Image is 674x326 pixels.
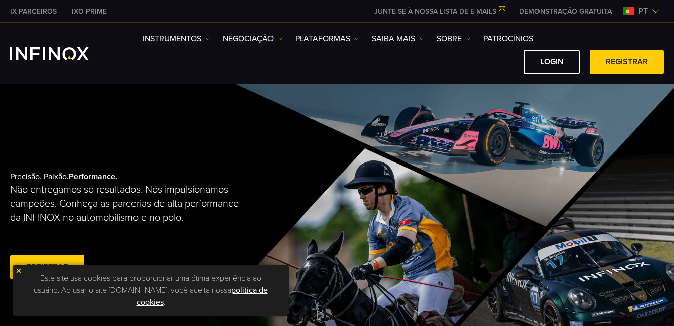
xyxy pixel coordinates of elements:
p: Este site usa cookies para proporcionar uma ótima experiência ao usuário. Ao usar o site [DOMAIN_... [18,270,284,311]
a: Login [524,50,580,74]
span: pt [634,5,652,17]
a: INFINOX MENU [512,6,619,17]
a: Registrar [10,255,84,279]
a: INFINOX [3,6,64,17]
a: Instrumentos [143,33,210,45]
a: Saiba mais [372,33,424,45]
a: PLATAFORMAS [295,33,359,45]
strong: Performance. [69,172,117,182]
a: NEGOCIAÇÃO [223,33,283,45]
a: INFINOX [64,6,114,17]
a: INFINOX Logo [10,47,112,60]
a: JUNTE-SE À NOSSA LISTA DE E-MAILS [367,7,512,16]
a: Registrar [590,50,664,74]
p: Não entregamos só resultados. Nós impulsionamos campeões. Conheça as parcerias de alta performanc... [10,183,245,225]
a: SOBRE [437,33,471,45]
img: yellow close icon [15,267,22,274]
a: Patrocínios [483,33,533,45]
div: Precisão. Paixão. [10,155,304,298]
